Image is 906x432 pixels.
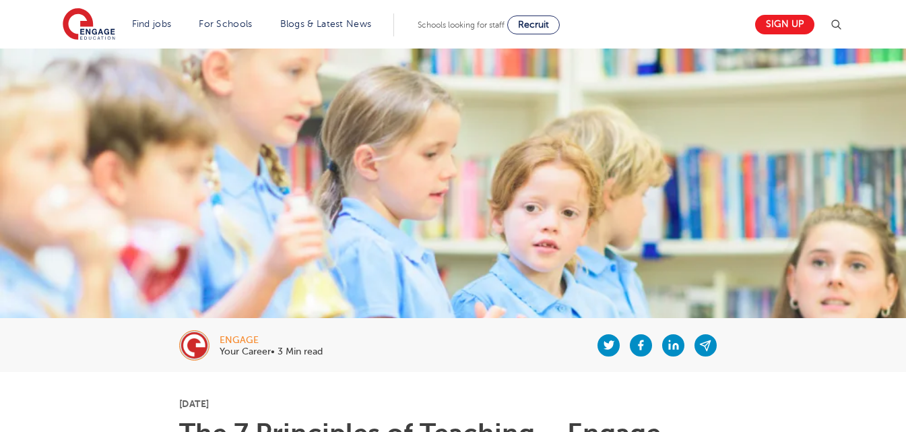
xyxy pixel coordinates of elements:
[199,19,252,29] a: For Schools
[518,20,549,30] span: Recruit
[220,336,323,345] div: engage
[507,16,560,34] a: Recruit
[755,15,814,34] a: Sign up
[132,19,172,29] a: Find jobs
[220,347,323,357] p: Your Career• 3 Min read
[63,8,115,42] img: Engage Education
[179,399,727,408] p: [DATE]
[418,20,505,30] span: Schools looking for staff
[280,19,372,29] a: Blogs & Latest News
